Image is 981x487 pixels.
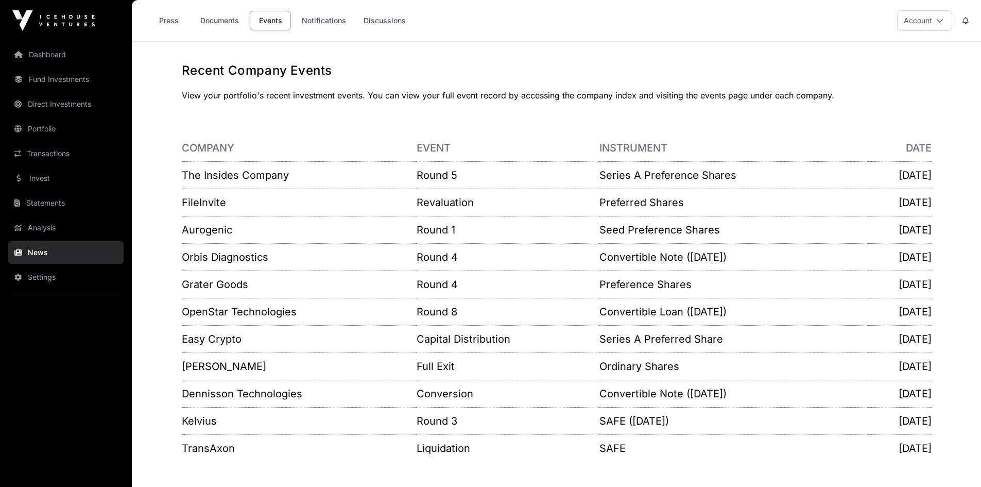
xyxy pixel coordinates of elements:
p: Ordinary Shares [599,359,867,374]
a: Discussions [357,11,412,30]
a: Settings [8,266,124,289]
a: TransAxon [182,442,235,455]
a: Events [250,11,291,30]
p: Round 3 [417,414,599,428]
p: [DATE] [867,387,932,401]
a: Dennisson Technologies [182,388,302,400]
p: Conversion [417,387,599,401]
a: Fund Investments [8,68,124,91]
a: [PERSON_NAME] [182,360,266,373]
a: Press [148,11,190,30]
p: Round 4 [417,250,599,264]
p: Convertible Note ([DATE]) [599,250,867,264]
p: Convertible Note ([DATE]) [599,387,867,401]
p: Capital Distribution [417,332,599,346]
a: The Insides Company [182,169,289,181]
p: Round 1 [417,223,599,237]
p: [DATE] [867,277,932,292]
img: Icehouse Ventures Logo [12,10,95,31]
a: Analysis [8,216,124,239]
p: Liquidation [417,441,599,456]
a: Aurogenic [182,224,232,236]
p: [DATE] [867,195,932,210]
p: SAFE [599,441,867,456]
a: Statements [8,192,124,214]
a: FileInvite [182,196,226,209]
p: Preferred Shares [599,195,867,210]
p: [DATE] [867,359,932,374]
a: Easy Crypto [182,333,242,345]
p: Round 5 [417,168,599,182]
th: Instrument [599,135,867,162]
p: Revaluation [417,195,599,210]
p: Series A Preferred Share [599,332,867,346]
a: Kelvius [182,415,217,427]
a: Documents [194,11,246,30]
p: [DATE] [867,305,932,319]
p: Convertible Loan ([DATE]) [599,305,867,319]
p: Round 4 [417,277,599,292]
iframe: Chat Widget [930,438,981,487]
a: Notifications [295,11,353,30]
p: Seed Preference Shares [599,223,867,237]
p: Round 8 [417,305,599,319]
p: Series A Preference Shares [599,168,867,182]
a: Dashboard [8,43,124,66]
a: News [8,241,124,264]
p: Full Exit [417,359,599,374]
p: [DATE] [867,168,932,182]
a: Portfolio [8,117,124,140]
a: Orbis Diagnostics [182,251,268,263]
a: Transactions [8,142,124,165]
th: Company [182,135,417,162]
p: [DATE] [867,223,932,237]
a: OpenStar Technologies [182,306,297,318]
p: [DATE] [867,414,932,428]
p: [DATE] [867,250,932,264]
h1: Recent Company Events [182,62,932,79]
button: Account [897,10,952,31]
p: SAFE ([DATE]) [599,414,867,428]
p: View your portfolio's recent investment events. You can view your full event record by accessing ... [182,89,932,102]
th: Date [867,135,932,162]
a: Invest [8,167,124,190]
th: Event [417,135,599,162]
p: [DATE] [867,332,932,346]
a: Direct Investments [8,93,124,115]
p: Preference Shares [599,277,867,292]
a: Grater Goods [182,278,248,291]
p: [DATE] [867,441,932,456]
